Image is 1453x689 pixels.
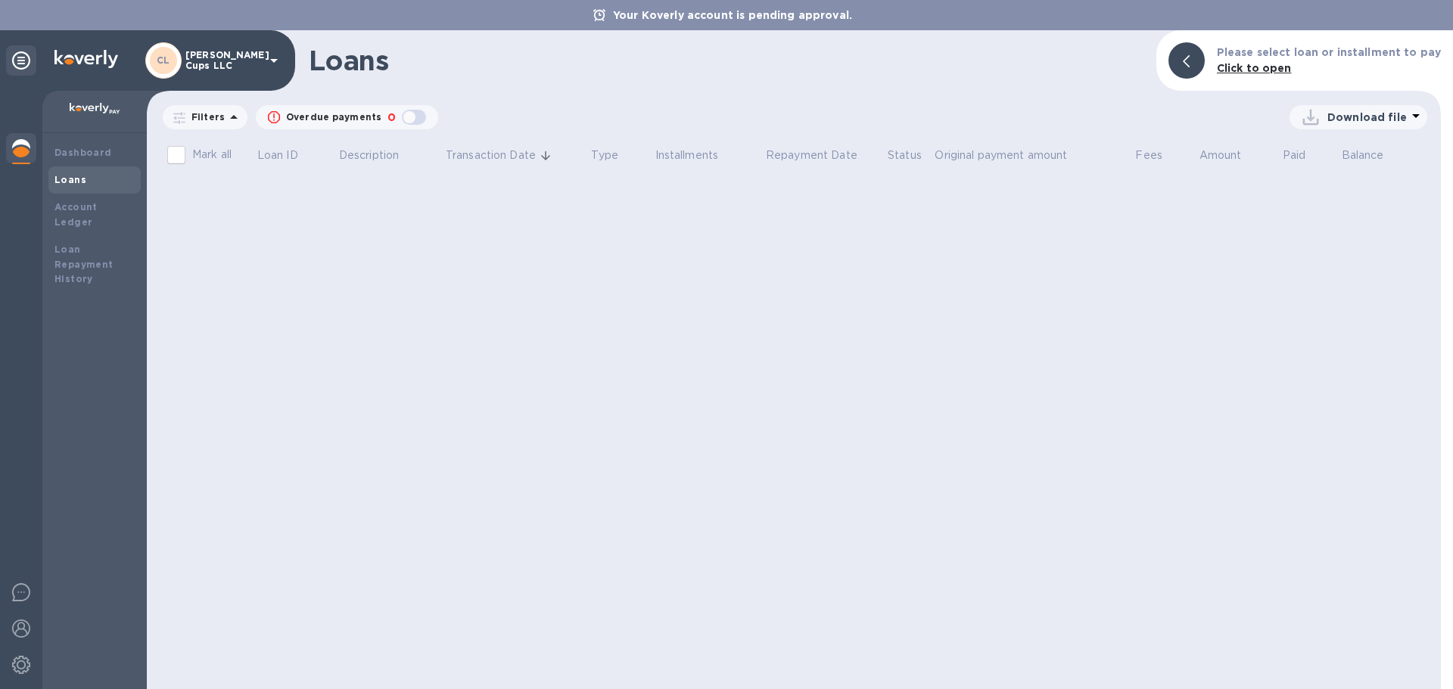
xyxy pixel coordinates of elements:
b: Dashboard [54,147,112,158]
b: Loans [54,174,86,185]
b: CL [157,54,170,66]
span: Balance [1342,147,1404,163]
p: 0 [387,110,396,126]
span: Installments [655,147,739,163]
p: Installments [655,147,719,163]
p: Status [888,147,922,163]
p: Filters [185,110,225,123]
p: Original payment amount [935,147,1067,163]
h1: Loans [309,45,1144,76]
b: Please select loan or installment to pay [1217,46,1441,58]
p: Amount [1199,147,1242,163]
span: Original payment amount [935,147,1087,163]
p: Repayment Date [766,147,857,163]
p: Overdue payments [286,110,381,124]
p: Paid [1283,147,1306,163]
p: Fees [1135,147,1162,163]
b: Loan Repayment History [54,244,114,285]
span: Loan ID [257,147,318,163]
span: Description [339,147,418,163]
span: Amount [1199,147,1262,163]
p: Type [591,147,618,163]
p: Balance [1342,147,1384,163]
p: Download file [1327,110,1407,125]
button: Overdue payments0 [256,105,438,129]
p: Mark all [192,147,232,163]
span: Paid [1283,147,1326,163]
span: Type [591,147,638,163]
b: Account Ledger [54,201,98,228]
p: Loan ID [257,147,298,163]
p: [PERSON_NAME] Cups LLC [185,50,261,71]
p: Description [339,147,399,163]
b: Click to open [1217,62,1292,74]
p: Your Koverly account is pending approval. [605,8,860,23]
img: Logo [54,50,118,68]
span: Fees [1135,147,1182,163]
div: Unpin categories [6,45,36,76]
span: Transaction Date [446,147,555,163]
p: Transaction Date [446,147,536,163]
